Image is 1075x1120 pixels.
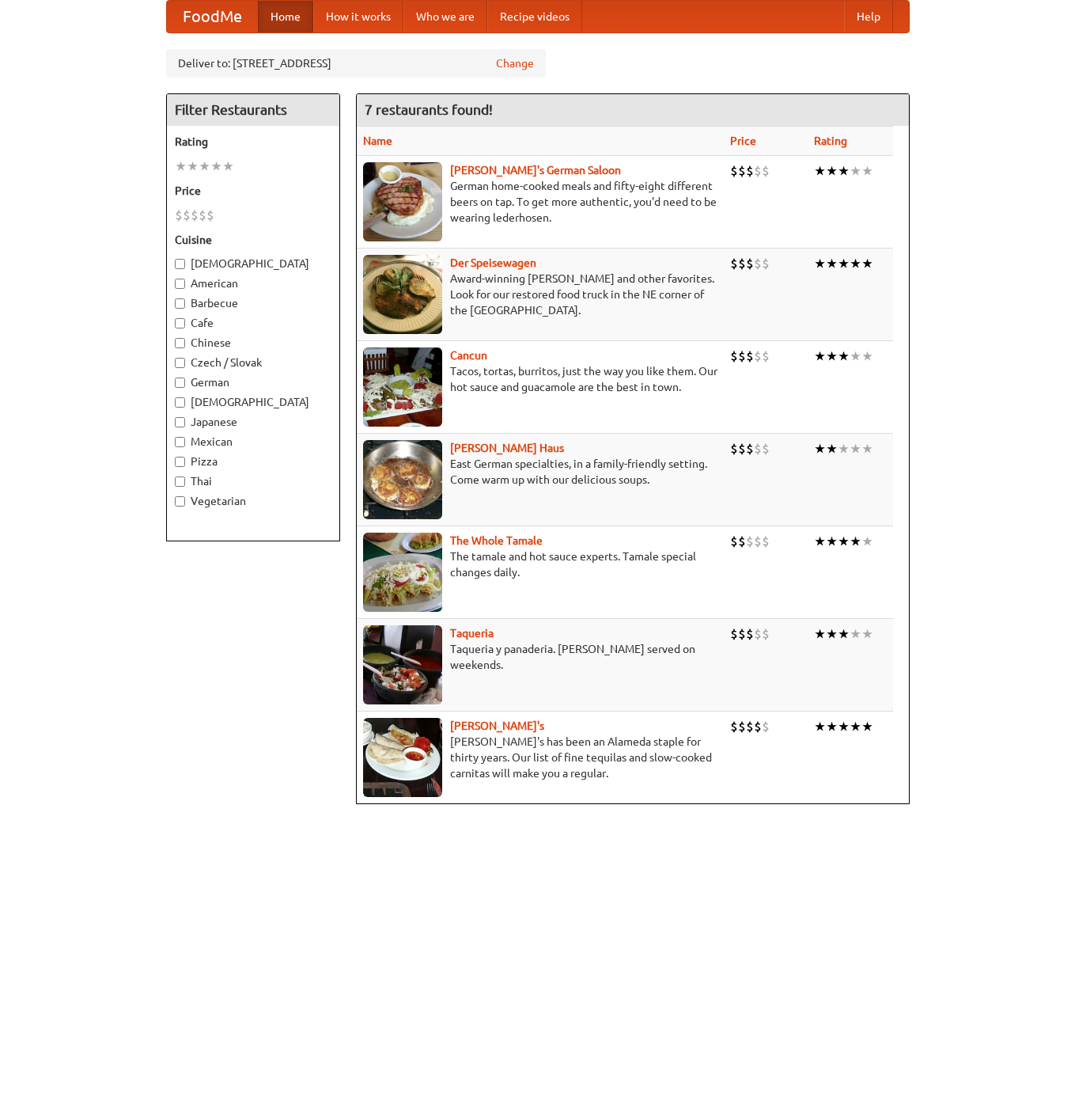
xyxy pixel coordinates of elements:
[363,718,442,797] img: pedros.jpg
[844,1,893,32] a: Help
[746,718,754,735] li: $
[175,457,185,467] input: Pizza
[175,259,185,269] input: [DEMOGRAPHIC_DATA]
[762,347,770,365] li: $
[175,295,331,311] label: Barbecue
[175,232,331,248] h5: Cuisine
[746,533,754,550] li: $
[175,473,331,489] label: Thai
[175,394,331,410] label: [DEMOGRAPHIC_DATA]
[814,625,826,643] li: ★
[175,355,331,370] label: Czech / Slovak
[746,162,754,180] li: $
[450,534,543,547] a: The Whole Tamale
[850,162,861,180] li: ★
[861,347,873,365] li: ★
[814,162,826,180] li: ★
[206,207,214,224] li: $
[175,134,331,150] h5: Rating
[183,207,191,224] li: $
[363,456,717,488] p: East German specialties, in a family-friendly setting. Come warm up with our delicious soups.
[730,162,738,180] li: $
[450,349,487,362] b: Cancun
[365,102,493,117] ng-pluralize: 7 restaurants found!
[191,207,199,224] li: $
[450,164,621,177] b: [PERSON_NAME]'s German Saloon
[850,718,861,735] li: ★
[838,255,850,272] li: ★
[826,347,838,365] li: ★
[363,625,442,704] img: taqueria.jpg
[730,135,756,147] a: Price
[313,1,403,32] a: How it works
[746,347,754,365] li: $
[175,434,331,450] label: Mexican
[762,718,770,735] li: $
[363,734,717,781] p: [PERSON_NAME]'s has been an Alameda staple for thirty years. Our list of fine tequilas and slow-c...
[363,641,717,673] p: Taqueria y panaderia. [PERSON_NAME] served on weekends.
[363,363,717,395] p: Tacos, tortas, burritos, just the way you like them. Our hot sauce and guacamole are the best in ...
[861,162,873,180] li: ★
[738,718,746,735] li: $
[175,158,187,175] li: ★
[175,378,185,388] input: German
[363,271,717,318] p: Award-winning [PERSON_NAME] and other favorites. Look for our restored food truck in the NE corne...
[210,158,222,175] li: ★
[754,162,762,180] li: $
[175,493,331,509] label: Vegetarian
[487,1,582,32] a: Recipe videos
[175,275,331,291] label: American
[175,437,185,447] input: Mexican
[838,718,850,735] li: ★
[450,256,536,269] a: Der Speisewagen
[850,533,861,550] li: ★
[826,162,838,180] li: ★
[838,440,850,457] li: ★
[850,440,861,457] li: ★
[738,255,746,272] li: $
[762,440,770,457] li: $
[838,347,850,365] li: ★
[363,533,442,612] img: wholetamale.jpg
[167,94,339,126] h4: Filter Restaurants
[754,625,762,643] li: $
[861,440,873,457] li: ★
[826,440,838,457] li: ★
[738,347,746,365] li: $
[826,625,838,643] li: ★
[730,533,738,550] li: $
[814,718,826,735] li: ★
[450,719,544,732] a: [PERSON_NAME]'s
[450,442,564,454] a: [PERSON_NAME] Haus
[746,255,754,272] li: $
[861,625,873,643] li: ★
[850,625,861,643] li: ★
[738,440,746,457] li: $
[738,162,746,180] li: $
[850,255,861,272] li: ★
[175,338,185,348] input: Chinese
[167,1,258,32] a: FoodMe
[814,533,826,550] li: ★
[363,549,717,580] p: The tamale and hot sauce experts. Tamale special changes daily.
[730,718,738,735] li: $
[814,440,826,457] li: ★
[175,496,185,507] input: Vegetarian
[199,158,210,175] li: ★
[175,279,185,289] input: American
[730,255,738,272] li: $
[222,158,234,175] li: ★
[738,533,746,550] li: $
[363,135,392,147] a: Name
[175,358,185,368] input: Czech / Slovak
[730,347,738,365] li: $
[754,347,762,365] li: $
[762,162,770,180] li: $
[762,533,770,550] li: $
[730,440,738,457] li: $
[826,718,838,735] li: ★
